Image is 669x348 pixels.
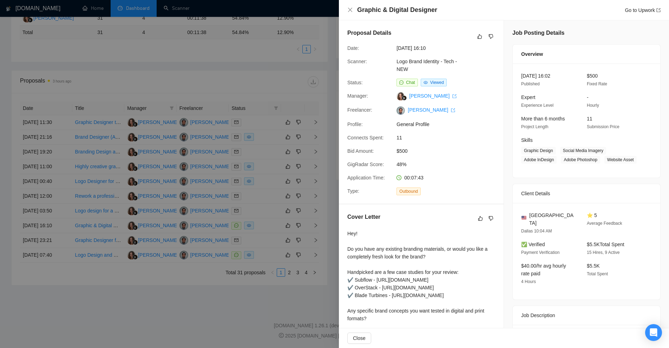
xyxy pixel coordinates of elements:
[475,32,484,41] button: like
[357,6,437,14] h4: Graphic & Digital Designer
[625,7,661,13] a: Go to Upworkexport
[521,94,535,100] span: Expert
[451,108,455,112] span: export
[521,81,540,86] span: Published
[347,148,374,154] span: Bid Amount:
[587,250,619,255] span: 15 Hires, 9 Active
[587,103,599,108] span: Hourly
[347,230,495,346] div: Hey! Do you have any existing branding materials, or would you like a completely fresh look for t...
[347,29,391,37] h5: Proposal Details
[656,8,661,12] span: export
[476,214,485,223] button: like
[561,156,600,164] span: Adobe Photoshop
[521,184,652,203] div: Client Details
[587,242,624,247] span: $5.5K Total Spent
[587,212,597,218] span: ⭐ 5
[347,80,363,85] span: Status:
[347,107,372,113] span: Freelancer:
[396,120,502,128] span: General Profile
[560,147,606,155] span: Social Media Imagery
[396,160,502,168] span: 48%
[521,73,550,79] span: [DATE] 16:02
[521,50,543,58] span: Overview
[521,229,552,234] span: Dallas 10:04 AM
[347,135,384,140] span: Connects Spent:
[396,59,457,72] a: Logo Brand Identity - Tech - NEW
[347,333,371,344] button: Close
[521,124,548,129] span: Project Length
[347,213,380,221] h5: Cover Letter
[529,211,576,227] span: [GEOGRAPHIC_DATA]
[477,34,482,39] span: like
[347,175,385,180] span: Application Time:
[406,80,415,85] span: Chat
[521,279,536,284] span: 4 Hours
[587,81,607,86] span: Fixed Rate
[587,221,622,226] span: Average Feedback
[488,34,493,39] span: dislike
[347,188,359,194] span: Type:
[521,263,566,276] span: $40.00/hr avg hourly rate paid
[396,106,405,115] img: c1r-9lICcRil7_lz8wxd_0h-emanD2lvA9N1qfx76LsF7Np7rc4U-DBXDoJIl7WQVO
[478,216,483,221] span: like
[587,73,598,79] span: $500
[487,32,495,41] button: dislike
[521,306,652,325] div: Job Description
[587,94,589,100] span: -
[347,45,359,51] span: Date:
[396,147,502,155] span: $500
[399,80,404,85] span: message
[521,156,557,164] span: Adobe InDesign
[521,116,565,122] span: More than 6 months
[521,242,545,247] span: ✅ Verified
[430,80,444,85] span: Viewed
[396,188,421,195] span: Outbound
[347,59,367,64] span: Scanner:
[353,334,366,342] span: Close
[604,156,637,164] span: Website Asset
[424,80,428,85] span: eye
[522,215,526,220] img: 🇺🇸
[587,271,608,276] span: Total Spent
[487,214,495,223] button: dislike
[521,147,556,155] span: Graphic Design
[587,124,619,129] span: Submission Price
[521,103,553,108] span: Experience Level
[587,116,592,122] span: 11
[347,93,368,99] span: Manager:
[521,137,533,143] span: Skills
[396,44,502,52] span: [DATE] 16:10
[521,250,559,255] span: Payment Verification
[347,162,384,167] span: GigRadar Score:
[587,263,600,269] span: $5.5K
[347,7,353,13] span: close
[396,134,502,142] span: 11
[347,122,363,127] span: Profile:
[452,94,457,98] span: export
[512,29,564,37] h5: Job Posting Details
[396,175,401,180] span: clock-circle
[409,93,457,99] a: [PERSON_NAME] export
[645,324,662,341] div: Open Intercom Messenger
[347,7,353,13] button: Close
[408,107,455,113] a: [PERSON_NAME] export
[488,216,493,221] span: dislike
[404,175,424,180] span: 00:07:43
[402,96,407,100] img: gigradar-bm.png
